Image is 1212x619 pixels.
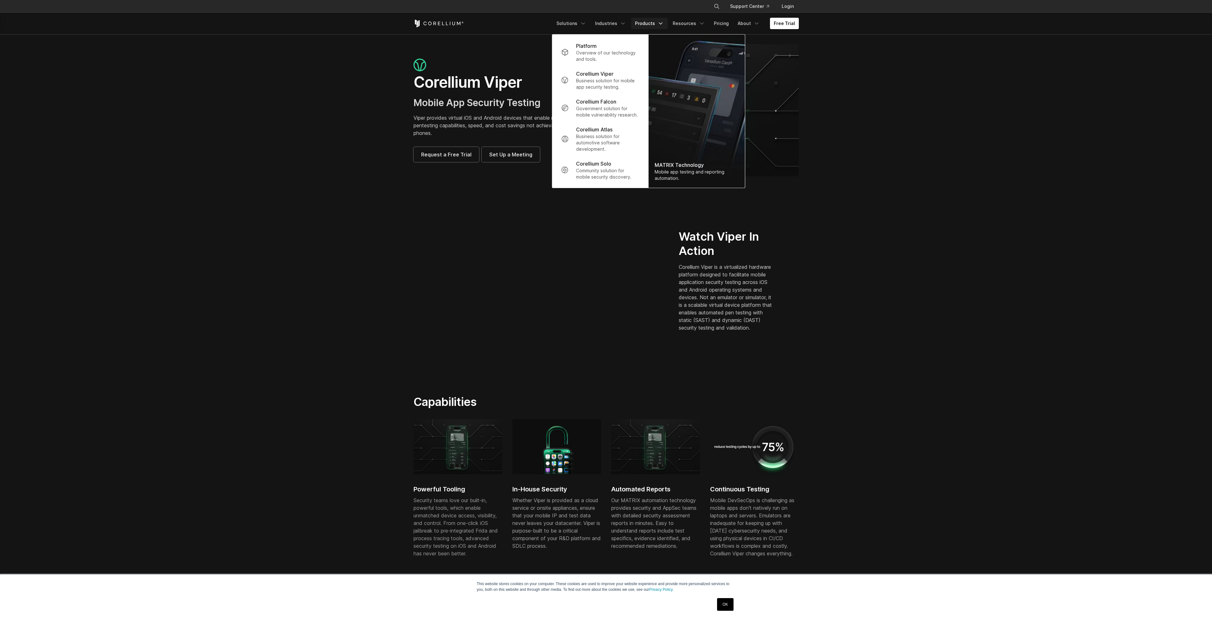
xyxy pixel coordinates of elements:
[655,169,738,181] div: Mobile app testing and reporting automation.
[679,230,775,258] h2: Watch Viper In Action
[611,484,700,494] h2: Automated Reports
[414,114,600,137] p: Viper provides virtual iOS and Android devices that enable mobile app pentesting capabilities, sp...
[556,156,644,184] a: Corellium Solo Community solution for mobile security discovery.
[576,78,639,90] p: Business solution for mobile app security testing.
[655,161,738,169] div: MATRIX Technology
[414,59,426,72] img: viper_icon_large
[512,484,601,494] h2: In-House Security
[414,484,502,494] h2: Powerful Tooling
[734,18,764,29] a: About
[710,18,733,29] a: Pricing
[710,419,799,474] img: automated-testing-1
[414,395,666,409] h2: Capabilities
[414,73,600,92] h1: Corellium Viper
[576,98,616,105] p: Corellium Falcon
[556,66,644,94] a: Corellium Viper Business solution for mobile app security testing.
[770,18,799,29] a: Free Trial
[414,419,502,474] img: powerful_tooling
[477,581,735,592] p: This website stores cookies on your computer. These cookies are used to improve your website expe...
[717,598,733,611] a: OK
[669,18,709,29] a: Resources
[648,35,745,188] a: MATRIX Technology Mobile app testing and reporting automation.
[611,419,700,474] img: powerful_tooling
[553,18,590,29] a: Solutions
[556,122,644,156] a: Corellium Atlas Business solution for automotive software development.
[576,167,639,180] p: Community solution for mobile security discovery.
[576,105,639,118] p: Government solution for mobile vulnerability research.
[576,126,612,133] p: Corellium Atlas
[421,151,471,158] span: Request a Free Trial
[710,496,799,557] div: Mobile DevSecOps is challenging as mobile apps don't natively run on laptops and servers. Emulato...
[512,496,601,550] div: Whether Viper is provided as a cloud service or onsite appliances, ensure that your mobile IP and...
[553,18,799,29] div: Navigation Menu
[414,497,498,557] span: Security teams love our built-in, powerful tools, which enable unmatched device access, visibilit...
[576,42,597,50] p: Platform
[414,97,541,108] span: Mobile App Security Testing
[725,1,774,12] a: Support Center
[482,147,540,162] a: Set Up a Meeting
[679,263,775,332] p: Corellium Viper is a virtualized hardware platform designed to facilitate mobile application secu...
[649,587,674,592] a: Privacy Policy.
[576,50,639,62] p: Overview of our technology and tools.
[414,20,464,27] a: Corellium Home
[777,1,799,12] a: Login
[576,160,611,167] p: Corellium Solo
[414,147,479,162] a: Request a Free Trial
[576,70,613,78] p: Corellium Viper
[611,496,700,550] div: Our MATRIX automation technology provides security and AppSec teams with detailed security assess...
[591,18,630,29] a: Industries
[489,151,532,158] span: Set Up a Meeting
[576,133,639,152] p: Business solution for automotive software development.
[710,484,799,494] h2: Continuous Testing
[648,35,745,188] img: Matrix_WebNav_1x
[631,18,668,29] a: Products
[711,1,722,12] button: Search
[512,419,601,474] img: inhouse-security
[556,38,644,66] a: Platform Overview of our technology and tools.
[706,1,799,12] div: Navigation Menu
[556,94,644,122] a: Corellium Falcon Government solution for mobile vulnerability research.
